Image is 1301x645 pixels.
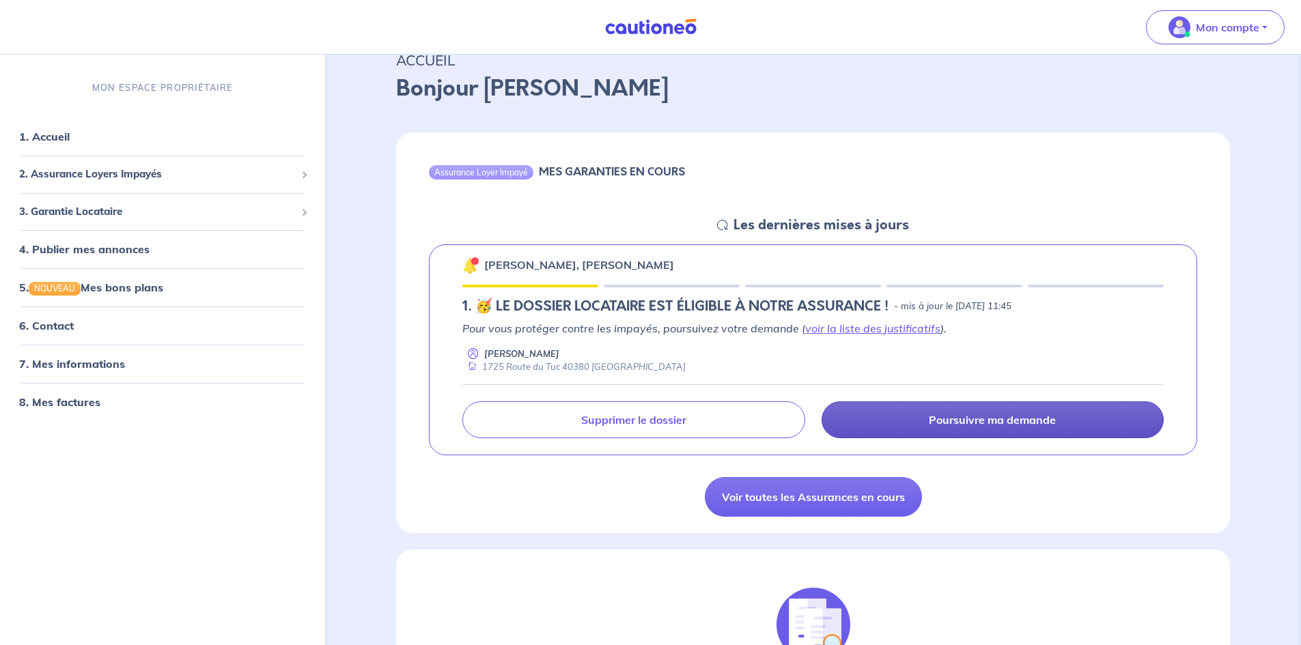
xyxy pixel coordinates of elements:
[5,388,320,416] div: 8. Mes factures
[19,203,296,219] span: 3. Garantie Locataire
[805,321,940,335] a: voir la liste des justificatifs
[1169,16,1190,38] img: illu_account_valid_menu.svg
[462,320,1164,336] p: Pour vous protéger contre les impayés, poursuivez votre demande ( ).
[1146,10,1285,44] button: illu_account_valid_menu.svgMon compte
[19,167,296,182] span: 2. Assurance Loyers Impayés
[822,401,1164,438] a: Poursuivre ma demande
[19,319,74,332] a: 6. Contact
[5,123,320,150] div: 1. Accueil
[705,477,922,517] a: Voir toutes les Assurances en cours
[19,242,150,256] a: 4. Publier mes annonces
[581,413,686,427] p: Supprimer le dossier
[19,130,70,143] a: 1. Accueil
[5,274,320,301] div: 5.NOUVEAUMes bons plans
[462,401,805,438] a: Supprimer le dossier
[929,413,1056,427] p: Poursuivre ma demande
[5,198,320,225] div: 3. Garantie Locataire
[5,312,320,339] div: 6. Contact
[429,165,533,179] div: Assurance Loyer Impayé
[19,357,125,371] a: 7. Mes informations
[462,298,889,315] h5: 1.︎ 🥳 LE DOSSIER LOCATAIRE EST ÉLIGIBLE À NOTRE ASSURANCE !
[1196,19,1259,35] p: Mon compte
[5,161,320,188] div: 2. Assurance Loyers Impayés
[19,281,163,294] a: 5.NOUVEAUMes bons plans
[396,48,1230,72] p: ACCUEIL
[19,395,100,409] a: 8. Mes factures
[92,81,233,94] p: MON ESPACE PROPRIÉTAIRE
[5,235,320,263] div: 4. Publier mes annonces
[600,18,702,35] img: Cautioneo
[5,350,320,377] div: 7. Mes informations
[462,298,1164,315] div: state: ELIGIBILITY-RESULT-IN-PROGRESS, Context: LESS-THAN-20-DAYS,MAYBE-CERTIFICATE,RELATIONSHIP,...
[484,347,559,360] p: [PERSON_NAME]
[462,257,479,274] img: 🔔
[396,72,1230,105] p: Bonjour [PERSON_NAME]
[539,165,685,178] h6: MES GARANTIES EN COURS
[733,217,909,233] h5: Les dernières mises à jours
[894,300,1011,313] p: - mis à jour le [DATE] 11:45
[462,360,686,373] div: 1725 Route du Tuc 40380 [GEOGRAPHIC_DATA]
[484,257,674,273] p: [PERSON_NAME], [PERSON_NAME]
